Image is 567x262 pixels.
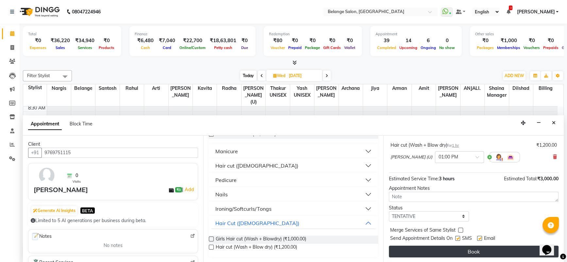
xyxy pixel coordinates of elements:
[460,84,484,92] span: ANJALI.
[436,84,460,99] span: [PERSON_NAME]
[54,45,67,50] span: Sales
[42,148,198,158] input: Search by Name/Mobile/Email/Code
[507,153,514,161] img: Interior.png
[28,37,48,44] div: ₹0
[215,147,238,155] div: Manicure
[452,143,459,148] span: 1 hr
[27,105,47,111] div: 8:30 AM
[485,84,509,99] span: Shaina manager
[156,37,178,44] div: ₹7,040
[339,84,363,92] span: Archana
[533,84,558,92] span: Billing
[212,45,234,50] span: Petty cash
[391,154,432,160] span: [PERSON_NAME] (U)
[439,176,455,182] span: 3 hours
[28,31,116,37] div: Total
[169,84,192,99] span: [PERSON_NAME]
[120,84,144,92] span: Rahul
[342,37,357,44] div: ₹0
[104,242,123,249] span: No notes
[542,45,560,50] span: Prepaids
[27,73,50,78] span: Filter Stylist
[389,205,469,211] div: Status
[183,186,195,193] a: Add
[215,176,237,184] div: Pedicure
[95,84,119,92] span: Santosh
[389,185,559,192] div: Appointment Notes
[540,236,560,255] iframe: chat widget
[390,227,456,235] span: Merge Services of Same Stylist
[363,84,387,92] span: Jiya
[215,162,298,170] div: Hair cut ([DEMOGRAPHIC_DATA])
[303,45,322,50] span: Package
[135,37,156,44] div: ₹6,480
[438,37,457,44] div: 0
[549,118,559,128] button: Close
[139,45,152,50] span: Cash
[23,84,47,91] div: Stylist
[161,45,173,50] span: Card
[240,71,257,81] span: Today
[73,37,97,44] div: ₹34,940
[506,9,510,15] a: 3
[215,219,299,227] div: Hair Cut ([DEMOGRAPHIC_DATA])
[522,37,542,44] div: ₹0
[375,45,398,50] span: Completed
[287,37,303,44] div: ₹0
[509,84,533,92] span: dilshad
[97,37,116,44] div: ₹0
[389,176,439,182] span: Estimated Service Time:
[182,186,195,193] span: |
[75,172,78,179] span: 0
[522,45,542,50] span: Vouchers
[389,246,559,257] button: Book
[475,37,495,44] div: ₹0
[215,205,272,213] div: Ironing/Softcurls/Tongs
[419,45,438,50] span: Ongoing
[211,188,376,200] button: Nails
[175,187,182,192] span: ₹0
[322,37,342,44] div: ₹0
[391,142,459,149] div: Hair cut (Wash + Blow dry)
[375,37,398,44] div: 39
[269,45,287,50] span: Voucher
[37,166,56,185] img: avatar
[495,37,522,44] div: ₹1,000
[314,84,338,99] span: [PERSON_NAME]
[144,84,168,92] span: Arti
[207,37,239,44] div: ₹18,63,801
[447,143,459,148] small: for
[475,45,495,50] span: Packages
[537,176,559,182] span: ₹3,000.00
[217,84,241,92] span: Radha
[211,160,376,172] button: Hair cut ([DEMOGRAPHIC_DATA])
[398,45,419,50] span: Upcoming
[322,45,342,50] span: Gift Cards
[398,37,419,44] div: 14
[73,179,81,184] span: Visits
[269,31,357,37] div: Redemption
[495,153,503,161] img: Hairdresser.png
[503,71,525,80] button: ADD NEW
[215,190,228,198] div: Nails
[135,31,250,37] div: Finance
[517,8,555,15] span: [PERSON_NAME]
[242,84,265,106] span: [PERSON_NAME] (U)
[495,45,522,50] span: Memberships
[266,84,290,99] span: Thakur UNISEX
[542,37,560,44] div: ₹0
[72,3,101,21] b: 08047224946
[17,3,61,21] img: logo
[438,45,457,50] span: No show
[211,217,376,229] button: Hair Cut ([DEMOGRAPHIC_DATA])
[97,45,116,50] span: Products
[287,45,303,50] span: Prepaid
[342,45,357,50] span: Wallet
[216,244,297,252] span: Hair cut (Wash + Blow dry) (₹1,200.00)
[47,84,71,92] span: Nargis
[211,145,376,157] button: Manicure
[28,148,42,158] button: +91
[28,141,198,148] div: Client
[387,84,411,92] span: Arman
[484,235,495,243] span: Email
